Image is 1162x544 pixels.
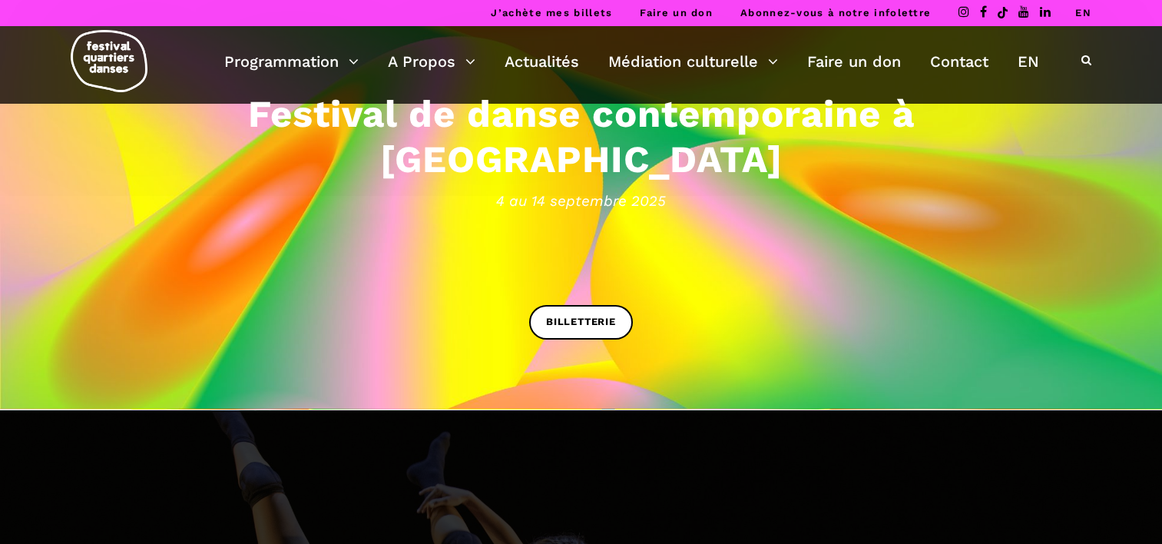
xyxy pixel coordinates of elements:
[105,189,1058,212] span: 4 au 14 septembre 2025
[740,7,931,18] a: Abonnez-vous à notre infolettre
[546,314,616,330] span: BILLETTERIE
[105,91,1058,182] h3: Festival de danse contemporaine à [GEOGRAPHIC_DATA]
[505,48,579,75] a: Actualités
[1018,48,1039,75] a: EN
[608,48,778,75] a: Médiation culturelle
[640,7,713,18] a: Faire un don
[529,305,633,340] a: BILLETTERIE
[1075,7,1091,18] a: EN
[224,48,359,75] a: Programmation
[388,48,475,75] a: A Propos
[491,7,612,18] a: J’achète mes billets
[71,30,147,92] img: logo-fqd-med
[807,48,901,75] a: Faire un don
[930,48,988,75] a: Contact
